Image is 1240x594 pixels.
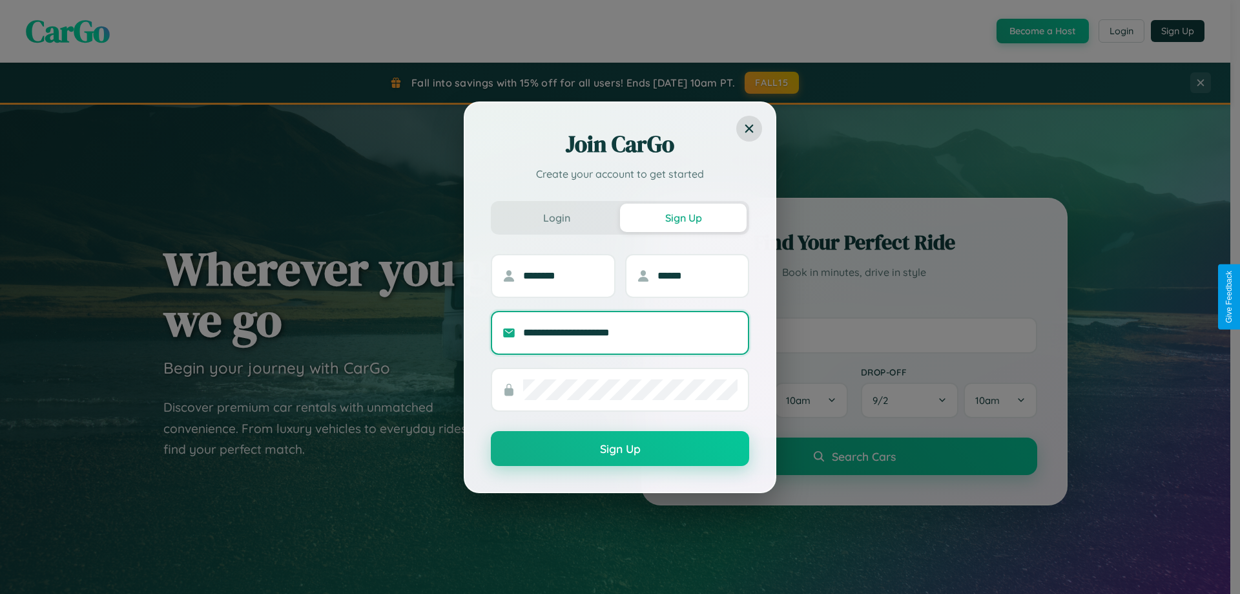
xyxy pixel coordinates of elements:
div: Give Feedback [1224,271,1234,323]
button: Login [493,204,620,232]
button: Sign Up [491,431,749,466]
h2: Join CarGo [491,129,749,160]
button: Sign Up [620,204,747,232]
p: Create your account to get started [491,166,749,182]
